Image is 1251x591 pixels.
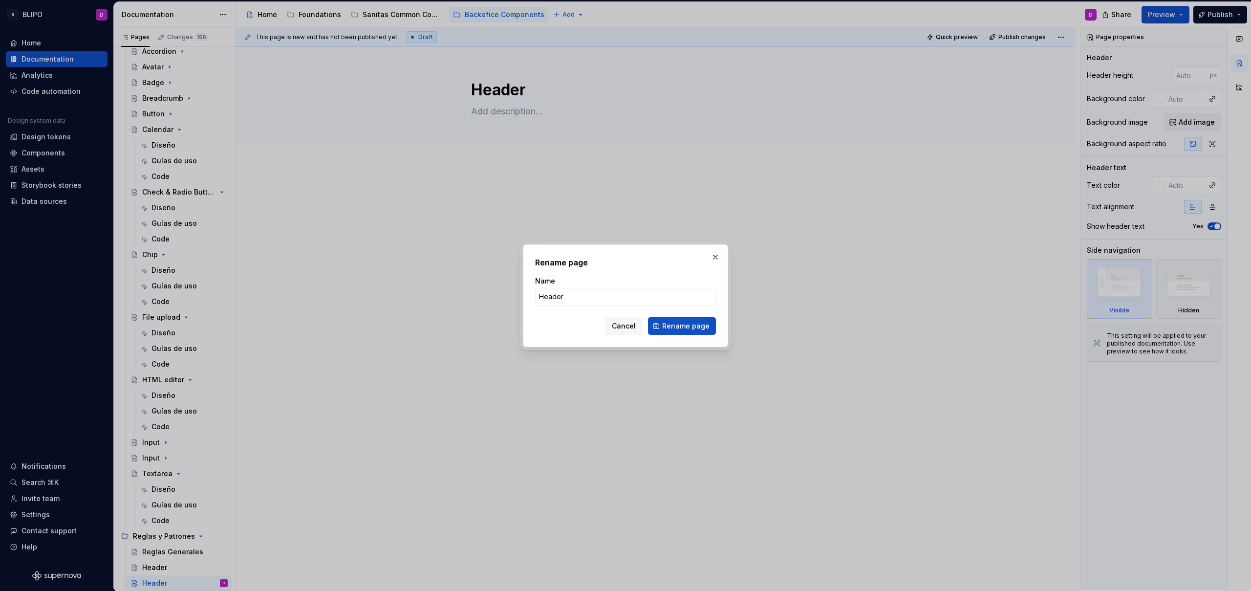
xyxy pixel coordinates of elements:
h2: Rename page [535,257,716,268]
button: Cancel [605,317,642,335]
label: Name [535,276,555,286]
span: Cancel [612,321,636,331]
button: Rename page [648,317,716,335]
span: Rename page [662,321,710,331]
